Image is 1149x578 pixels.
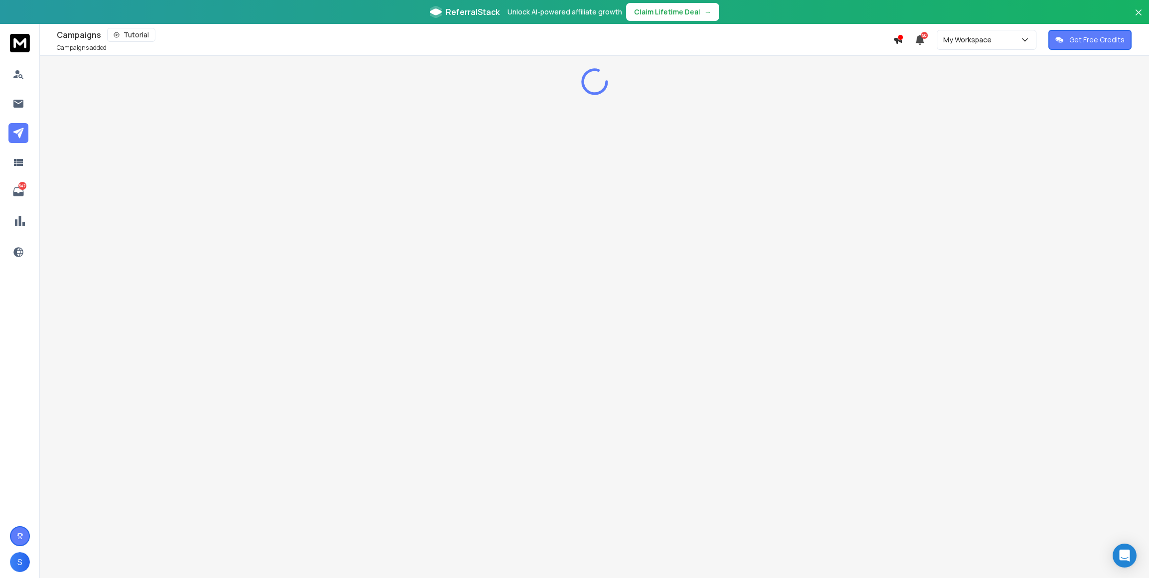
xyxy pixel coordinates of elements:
p: Unlock AI-powered affiliate growth [508,7,622,17]
span: → [704,7,711,17]
span: 50 [921,32,928,39]
button: Close banner [1132,6,1145,30]
button: Claim Lifetime Deal→ [626,3,719,21]
p: Get Free Credits [1069,35,1125,45]
p: My Workspace [943,35,996,45]
div: Open Intercom Messenger [1113,544,1137,568]
button: S [10,552,30,572]
div: Campaigns [57,28,893,42]
p: Campaigns added [57,44,107,52]
button: Tutorial [107,28,155,42]
button: Get Free Credits [1048,30,1132,50]
p: 647 [18,182,26,190]
span: ReferralStack [446,6,500,18]
a: 647 [8,182,28,202]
